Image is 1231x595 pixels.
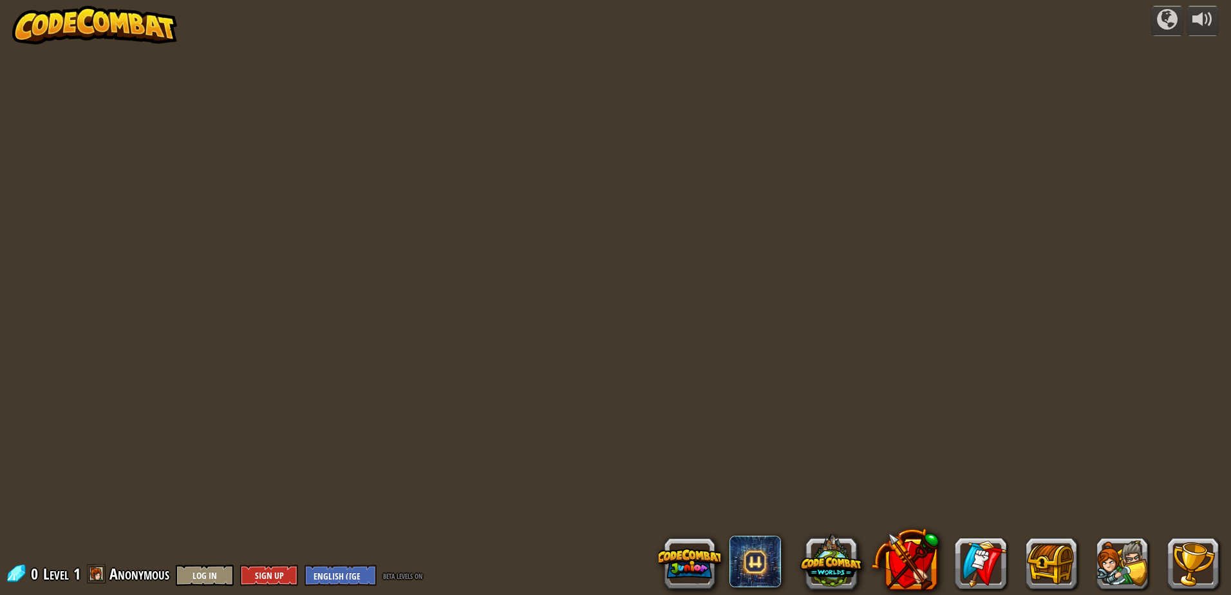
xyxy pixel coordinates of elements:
span: 1 [73,563,80,584]
button: Sign Up [240,565,298,586]
span: Level [43,563,69,585]
img: CodeCombat - Learn how to code by playing a game [12,6,177,44]
span: beta levels on [383,569,422,581]
button: Campaigns [1151,6,1183,36]
span: Anonymous [109,563,169,584]
button: Adjust volume [1187,6,1219,36]
span: 0 [31,563,42,584]
button: Log In [176,565,234,586]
